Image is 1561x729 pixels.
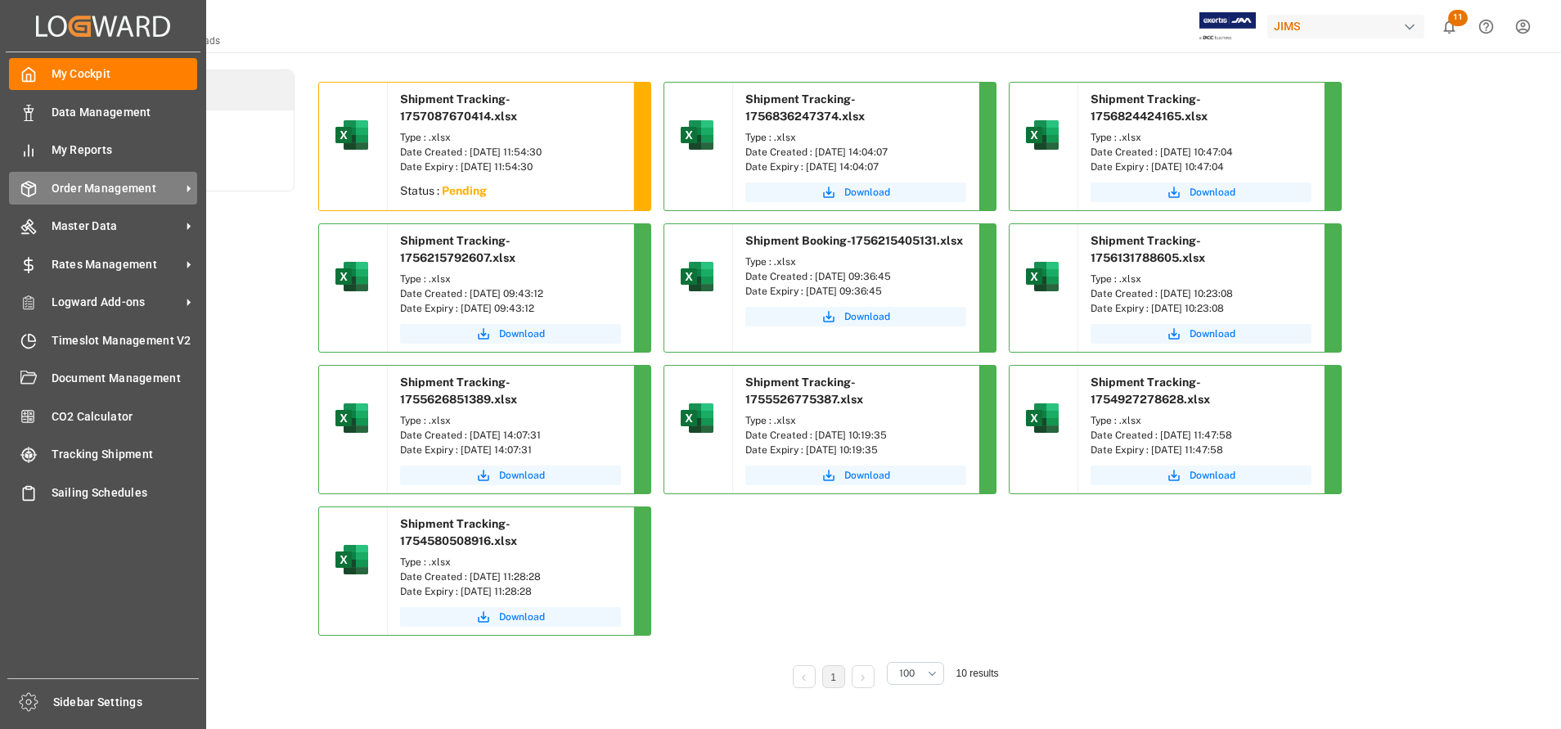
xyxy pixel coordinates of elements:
[1091,413,1311,428] div: Type : .xlsx
[745,307,966,326] button: Download
[400,517,517,547] span: Shipment Tracking-1754580508916.xlsx
[677,398,717,438] img: microsoft-excel-2019--v1.png
[745,269,966,284] div: Date Created : [DATE] 09:36:45
[745,254,966,269] div: Type : .xlsx
[830,672,836,683] a: 1
[400,145,621,160] div: Date Created : [DATE] 11:54:30
[1091,301,1311,316] div: Date Expiry : [DATE] 10:23:08
[793,665,816,688] li: Previous Page
[9,96,197,128] a: Data Management
[9,362,197,394] a: Document Management
[1091,234,1205,264] span: Shipment Tracking-1756131788605.xlsx
[745,92,865,123] span: Shipment Tracking-1756836247374.xlsx
[1091,324,1311,344] button: Download
[745,160,966,174] div: Date Expiry : [DATE] 14:04:07
[822,665,845,688] li: 1
[400,286,621,301] div: Date Created : [DATE] 09:43:12
[745,234,963,247] span: Shipment Booking-1756215405131.xlsx
[52,142,198,159] span: My Reports
[400,130,621,145] div: Type : .xlsx
[844,468,890,483] span: Download
[400,413,621,428] div: Type : .xlsx
[9,58,197,90] a: My Cockpit
[400,160,621,174] div: Date Expiry : [DATE] 11:54:30
[1190,326,1235,341] span: Download
[388,178,633,208] div: Status :
[400,607,621,627] button: Download
[400,569,621,584] div: Date Created : [DATE] 11:28:28
[52,332,198,349] span: Timeslot Management V2
[1267,15,1424,38] div: JIMS
[887,662,944,685] button: open menu
[1091,428,1311,443] div: Date Created : [DATE] 11:47:58
[1091,160,1311,174] div: Date Expiry : [DATE] 10:47:04
[1091,130,1311,145] div: Type : .xlsx
[400,428,621,443] div: Date Created : [DATE] 14:07:31
[1091,182,1311,202] a: Download
[52,104,198,121] span: Data Management
[1091,376,1210,406] span: Shipment Tracking-1754927278628.xlsx
[400,555,621,569] div: Type : .xlsx
[677,257,717,296] img: microsoft-excel-2019--v1.png
[899,666,915,681] span: 100
[9,400,197,432] a: CO2 Calculator
[844,309,890,324] span: Download
[852,665,875,688] li: Next Page
[745,130,966,145] div: Type : .xlsx
[52,294,181,311] span: Logward Add-ons
[52,180,181,197] span: Order Management
[1091,466,1311,485] button: Download
[499,326,545,341] span: Download
[745,376,863,406] span: Shipment Tracking-1755526775387.xlsx
[1023,115,1062,155] img: microsoft-excel-2019--v1.png
[9,476,197,508] a: Sailing Schedules
[1448,10,1468,26] span: 11
[52,65,198,83] span: My Cockpit
[677,115,717,155] img: microsoft-excel-2019--v1.png
[1091,145,1311,160] div: Date Created : [DATE] 10:47:04
[400,324,621,344] button: Download
[745,182,966,202] a: Download
[332,257,371,296] img: microsoft-excel-2019--v1.png
[52,218,181,235] span: Master Data
[745,466,966,485] button: Download
[844,185,890,200] span: Download
[400,376,517,406] span: Shipment Tracking-1755626851389.xlsx
[745,413,966,428] div: Type : .xlsx
[332,398,371,438] img: microsoft-excel-2019--v1.png
[745,428,966,443] div: Date Created : [DATE] 10:19:35
[1091,286,1311,301] div: Date Created : [DATE] 10:23:08
[332,115,371,155] img: microsoft-excel-2019--v1.png
[442,184,487,197] sapn: Pending
[956,668,999,679] span: 10 results
[1091,92,1208,123] span: Shipment Tracking-1756824424165.xlsx
[52,408,198,425] span: CO2 Calculator
[400,466,621,485] button: Download
[400,92,517,123] span: Shipment Tracking-1757087670414.xlsx
[745,443,966,457] div: Date Expiry : [DATE] 10:19:35
[400,301,621,316] div: Date Expiry : [DATE] 09:43:12
[52,484,198,502] span: Sailing Schedules
[400,234,515,264] span: Shipment Tracking-1756215792607.xlsx
[1091,272,1311,286] div: Type : .xlsx
[499,610,545,624] span: Download
[400,584,621,599] div: Date Expiry : [DATE] 11:28:28
[745,145,966,160] div: Date Created : [DATE] 14:04:07
[499,468,545,483] span: Download
[52,446,198,463] span: Tracking Shipment
[745,284,966,299] div: Date Expiry : [DATE] 09:36:45
[9,439,197,470] a: Tracking Shipment
[52,370,198,387] span: Document Management
[332,540,371,579] img: microsoft-excel-2019--v1.png
[9,134,197,166] a: My Reports
[400,272,621,286] div: Type : .xlsx
[1199,12,1256,41] img: Exertis%20JAM%20-%20Email%20Logo.jpg_1722504956.jpg
[1468,8,1505,45] button: Help Center
[53,694,200,711] span: Sidebar Settings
